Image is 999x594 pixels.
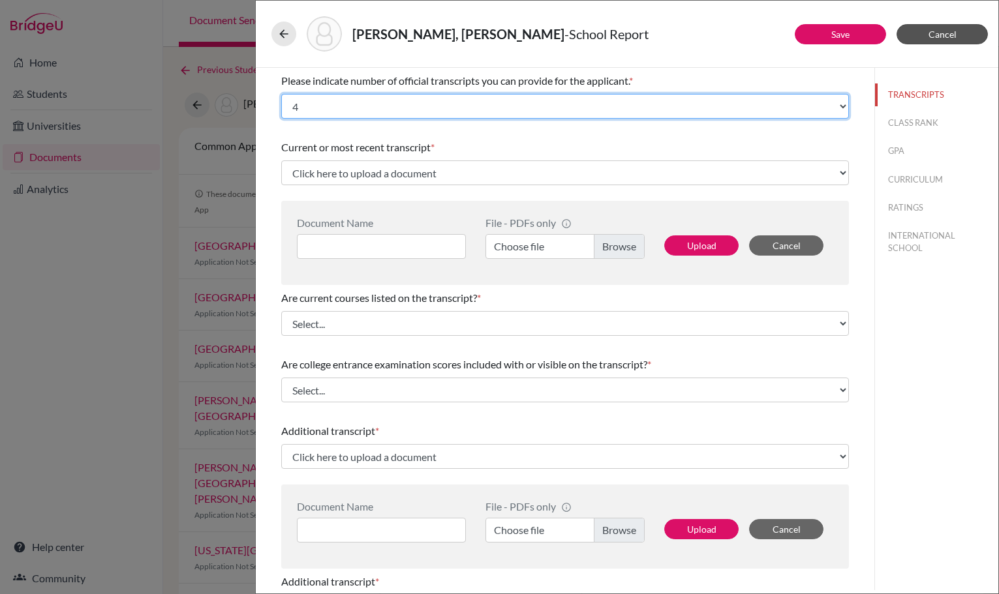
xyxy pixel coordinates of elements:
button: Cancel [749,519,823,539]
label: Choose file [485,234,645,259]
span: Current or most recent transcript [281,141,431,153]
span: - School Report [564,26,649,42]
span: Are current courses listed on the transcript? [281,291,477,304]
button: CURRICULUM [875,168,998,191]
span: Additional transcript [281,424,375,437]
span: Please indicate number of official transcripts you can provide for the applicant. [281,74,629,87]
div: File - PDFs only [485,500,645,512]
label: Choose file [485,518,645,542]
div: Document Name [297,500,466,512]
span: Are college entrance examination scores included with or visible on the transcript? [281,358,647,370]
span: info [561,502,572,512]
span: Additional transcript [281,575,375,587]
button: Upload [664,235,739,256]
div: File - PDFs only [485,216,645,229]
button: CLASS RANK [875,111,998,134]
button: RATINGS [875,196,998,219]
strong: [PERSON_NAME], [PERSON_NAME] [352,26,564,42]
span: info [561,218,572,229]
div: Document Name [297,216,466,229]
button: GPA [875,140,998,162]
button: TRANSCRIPTS [875,83,998,106]
button: Upload [664,519,739,539]
button: INTERNATIONAL SCHOOL [875,224,998,260]
button: Cancel [749,235,823,256]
